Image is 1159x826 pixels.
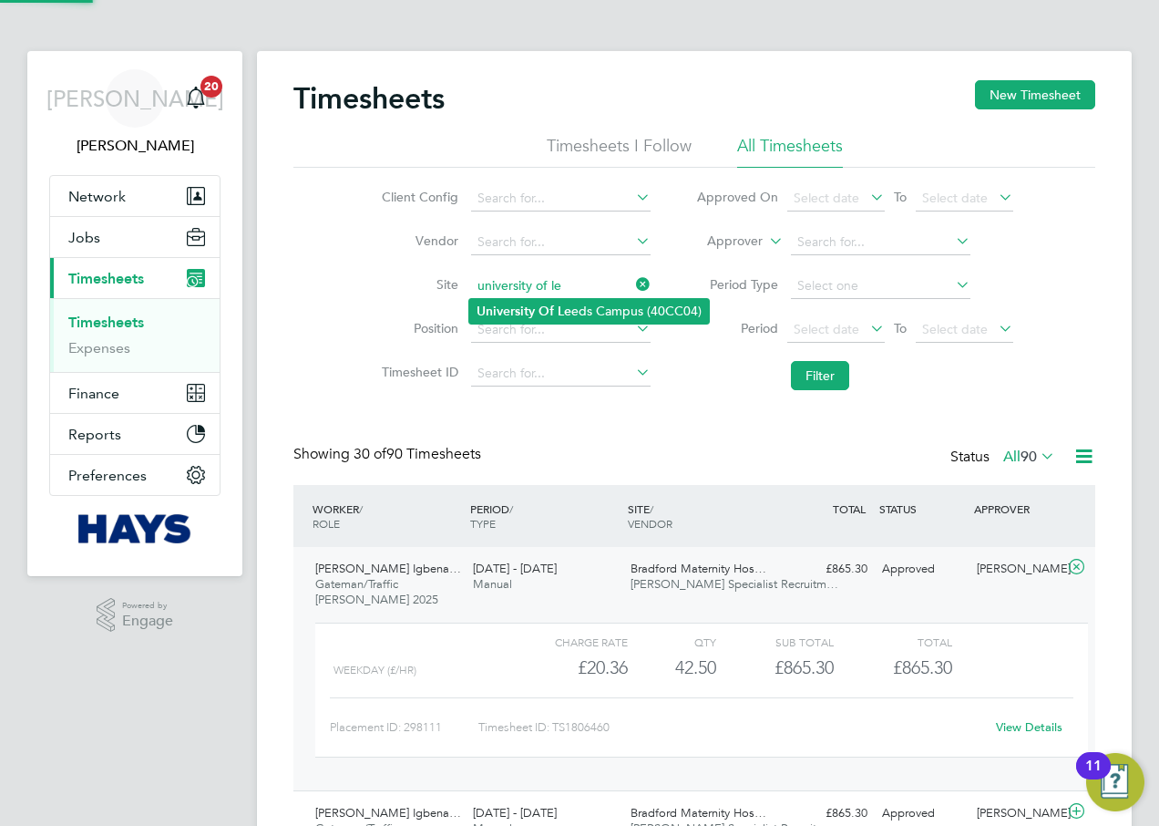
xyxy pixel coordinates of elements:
[737,135,843,168] li: All Timesheets
[122,598,173,614] span: Powered by
[471,230,651,255] input: Search for...
[49,135,221,157] span: Jacques Allen
[875,554,969,584] div: Approved
[313,516,340,531] span: ROLE
[996,719,1062,735] a: View Details
[510,653,628,683] div: £20.36
[681,232,763,251] label: Approver
[893,656,952,678] span: £865.30
[794,321,859,337] span: Select date
[359,501,363,516] span: /
[122,614,173,629] span: Engage
[875,492,969,525] div: STATUS
[1021,448,1037,466] span: 90
[477,304,535,319] b: University
[791,230,970,255] input: Search for...
[623,492,781,540] div: SITE
[49,69,221,157] a: [PERSON_NAME][PERSON_NAME]
[315,561,461,576] span: [PERSON_NAME] Igbena…
[68,188,126,205] span: Network
[696,320,778,336] label: Period
[469,299,709,324] li: eds Campus (40CC04)
[68,426,121,443] span: Reports
[888,316,912,340] span: To
[293,445,485,464] div: Showing
[791,274,970,299] input: Select one
[376,232,458,249] label: Vendor
[315,805,461,821] span: [PERSON_NAME] Igbena…
[628,653,716,683] div: 42.50
[478,713,984,742] div: Timesheet ID: TS1806460
[470,516,496,531] span: TYPE
[509,501,513,516] span: /
[834,631,951,653] div: Total
[975,80,1095,109] button: New Timesheet
[330,713,478,742] div: Placement ID: 298111
[50,373,220,413] button: Finance
[628,631,716,653] div: QTY
[333,664,416,676] span: WEEKDAY (£/HR)
[50,414,220,454] button: Reports
[50,176,220,216] button: Network
[473,576,512,592] span: Manual
[650,501,653,516] span: /
[471,317,651,343] input: Search for...
[68,270,144,287] span: Timesheets
[631,576,838,592] span: [PERSON_NAME] Specialist Recruitm…
[78,514,192,543] img: hays-logo-retina.png
[178,69,214,128] a: 20
[558,304,571,319] b: Le
[716,653,834,683] div: £865.30
[922,321,988,337] span: Select date
[471,186,651,212] input: Search for...
[68,467,147,484] span: Preferences
[791,361,849,390] button: Filter
[376,276,458,293] label: Site
[49,514,221,543] a: Go to home page
[628,516,672,531] span: VENDOR
[1003,448,1055,466] label: All
[922,190,988,206] span: Select date
[50,258,220,298] button: Timesheets
[969,554,1064,584] div: [PERSON_NAME]
[293,80,445,117] h2: Timesheets
[888,185,912,209] span: To
[315,576,438,607] span: Gateman/Traffic [PERSON_NAME] 2025
[68,385,119,402] span: Finance
[354,445,481,463] span: 90 Timesheets
[354,445,386,463] span: 30 of
[833,501,866,516] span: TOTAL
[46,87,224,110] span: [PERSON_NAME]
[696,276,778,293] label: Period Type
[696,189,778,205] label: Approved On
[547,135,692,168] li: Timesheets I Follow
[631,805,766,821] span: Bradford Maternity Hos…
[1085,766,1102,790] div: 11
[538,304,554,319] b: Of
[969,492,1064,525] div: APPROVER
[97,598,174,633] a: Powered byEngage
[200,76,222,98] span: 20
[376,189,458,205] label: Client Config
[1086,753,1144,811] button: Open Resource Center, 11 new notifications
[780,554,875,584] div: £865.30
[471,274,651,299] input: Search for...
[716,631,834,653] div: Sub Total
[376,320,458,336] label: Position
[68,339,130,356] a: Expenses
[50,217,220,257] button: Jobs
[510,631,628,653] div: Charge rate
[68,229,100,246] span: Jobs
[376,364,458,380] label: Timesheet ID
[50,455,220,495] button: Preferences
[68,314,144,331] a: Timesheets
[473,561,557,576] span: [DATE] - [DATE]
[471,361,651,387] input: Search for...
[473,805,557,821] span: [DATE] - [DATE]
[794,190,859,206] span: Select date
[466,492,623,540] div: PERIOD
[631,561,766,576] span: Bradford Maternity Hos…
[50,298,220,372] div: Timesheets
[27,51,242,576] nav: Main navigation
[308,492,466,540] div: WORKER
